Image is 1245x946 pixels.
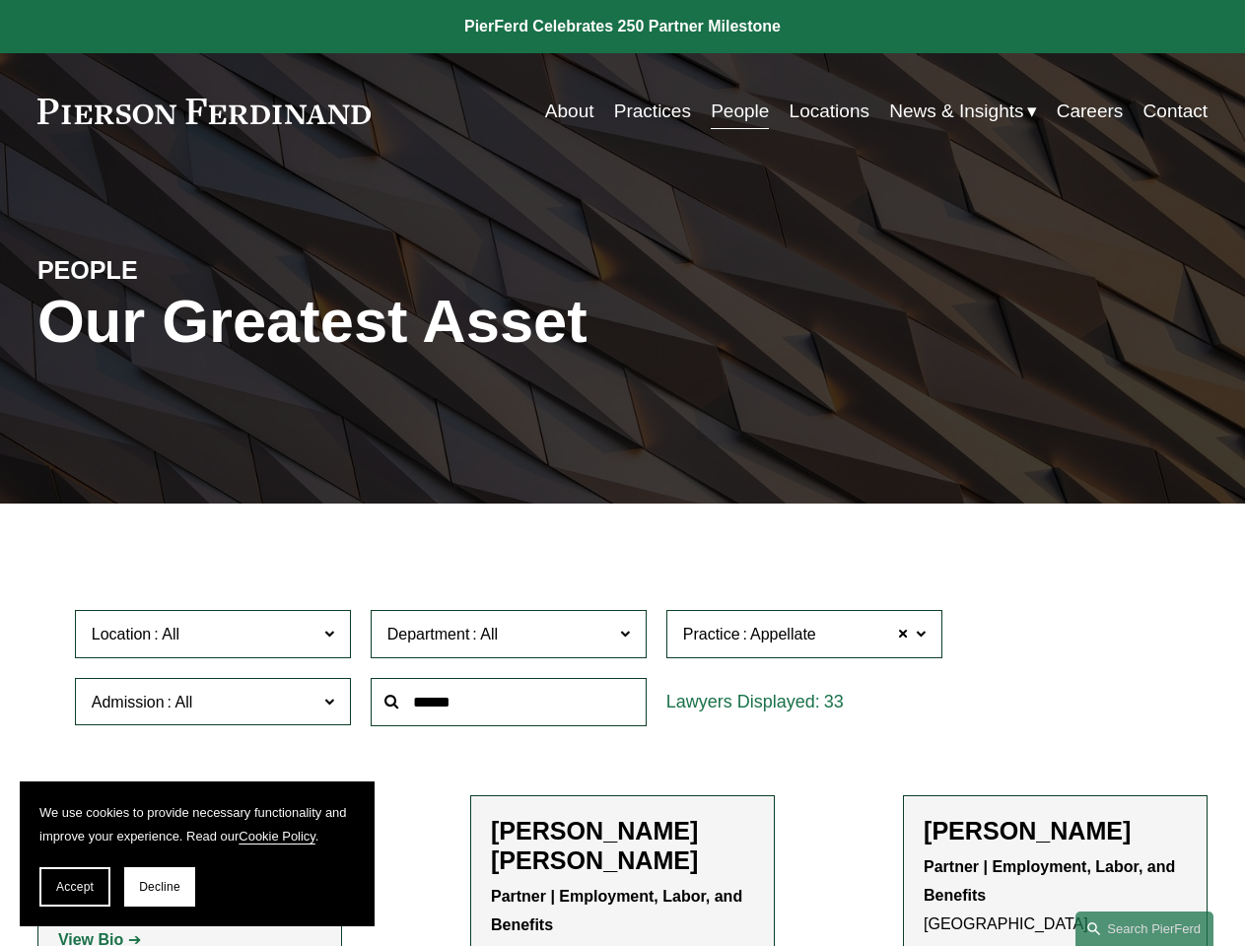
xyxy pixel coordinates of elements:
[924,853,1187,938] p: [GEOGRAPHIC_DATA]
[20,781,375,926] section: Cookie banner
[1143,93,1209,130] a: Contact
[39,867,110,907] button: Accept
[924,858,1180,904] strong: Partner | Employment, Labor, and Benefits
[92,626,152,642] span: Location
[39,801,355,847] p: We use cookies to provide necessary functionality and improve your experience. Read our .
[889,93,1036,130] a: folder dropdown
[387,626,470,642] span: Department
[124,867,195,907] button: Decline
[239,829,315,844] a: Cookie Policy
[56,880,94,894] span: Accept
[92,694,165,710] span: Admission
[37,287,818,356] h1: Our Greatest Asset
[545,93,594,130] a: About
[889,95,1023,128] span: News & Insights
[711,93,769,130] a: People
[790,93,869,130] a: Locations
[924,816,1187,845] h2: [PERSON_NAME]
[139,880,180,894] span: Decline
[37,255,330,287] h4: PEOPLE
[491,816,754,876] h2: [PERSON_NAME] [PERSON_NAME]
[824,692,844,711] span: 33
[1075,912,1213,946] a: Search this site
[491,888,747,933] strong: Partner | Employment, Labor, and Benefits
[683,626,740,642] span: Practice
[750,622,816,647] span: Appellate
[614,93,691,130] a: Practices
[1057,93,1124,130] a: Careers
